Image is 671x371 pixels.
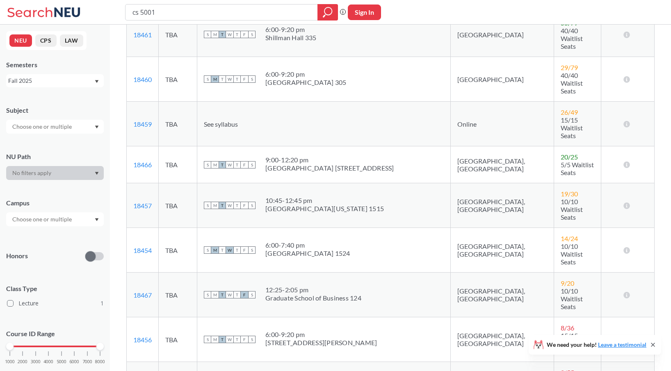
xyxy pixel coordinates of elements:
[561,198,583,221] span: 10/10 Waitlist Seats
[6,106,104,115] div: Subject
[241,161,248,168] span: F
[241,31,248,38] span: F
[561,287,583,310] span: 10/10 Waitlist Seats
[211,75,219,83] span: M
[233,336,241,343] span: T
[451,183,554,228] td: [GEOGRAPHIC_DATA], [GEOGRAPHIC_DATA]
[100,299,104,308] span: 1
[204,31,211,38] span: S
[204,336,211,343] span: S
[159,183,197,228] td: TBA
[8,214,77,224] input: Choose one or multiple
[265,34,316,42] div: Shillman Hall 335
[159,273,197,317] td: TBA
[248,336,256,343] span: S
[159,12,197,57] td: TBA
[451,102,554,146] td: Online
[561,332,583,355] span: 15/15 Waitlist Seats
[451,57,554,102] td: [GEOGRAPHIC_DATA]
[226,161,233,168] span: W
[248,75,256,83] span: S
[133,31,152,39] a: 18461
[133,246,152,254] a: 18454
[265,330,377,339] div: 6:00 - 9:20 pm
[6,120,104,134] div: Dropdown arrow
[219,161,226,168] span: T
[219,31,226,38] span: T
[6,329,104,339] p: Course ID Range
[159,102,197,146] td: TBA
[219,291,226,298] span: T
[211,31,219,38] span: M
[219,336,226,343] span: T
[226,246,233,254] span: W
[248,31,256,38] span: S
[323,7,333,18] svg: magnifying glass
[43,360,53,364] span: 4000
[265,78,346,86] div: [GEOGRAPHIC_DATA] 305
[60,34,83,47] button: LAW
[241,336,248,343] span: F
[204,75,211,83] span: S
[265,241,350,249] div: 6:00 - 7:40 pm
[6,74,104,87] div: Fall 2025Dropdown arrow
[133,75,152,83] a: 18460
[6,166,104,180] div: Dropdown arrow
[265,205,384,213] div: [GEOGRAPHIC_DATA][US_STATE] 1515
[265,339,377,347] div: [STREET_ADDRESS][PERSON_NAME]
[95,80,99,83] svg: Dropdown arrow
[5,360,15,364] span: 1000
[265,156,394,164] div: 9:00 - 12:20 pm
[265,196,384,205] div: 10:45 - 12:45 pm
[265,294,361,302] div: Graduate School of Business 124
[561,71,583,95] span: 40/40 Waitlist Seats
[241,202,248,209] span: F
[265,286,361,294] div: 12:25 - 2:05 pm
[265,164,394,172] div: [GEOGRAPHIC_DATA] [STREET_ADDRESS]
[211,161,219,168] span: M
[561,64,578,71] span: 29 / 79
[451,273,554,317] td: [GEOGRAPHIC_DATA], [GEOGRAPHIC_DATA]
[159,228,197,273] td: TBA
[226,75,233,83] span: W
[159,317,197,362] td: TBA
[95,218,99,221] svg: Dropdown arrow
[451,146,554,183] td: [GEOGRAPHIC_DATA], [GEOGRAPHIC_DATA]
[204,202,211,209] span: S
[233,75,241,83] span: T
[132,5,312,19] input: Class, professor, course number, "phrase"
[233,161,241,168] span: T
[265,25,316,34] div: 6:00 - 9:20 pm
[561,234,578,242] span: 14 / 24
[82,360,92,364] span: 7000
[57,360,66,364] span: 5000
[561,279,574,287] span: 9 / 20
[248,202,256,209] span: S
[317,4,338,20] div: magnifying glass
[69,360,79,364] span: 6000
[7,298,104,309] label: Lecture
[31,360,41,364] span: 3000
[248,246,256,254] span: S
[6,212,104,226] div: Dropdown arrow
[204,291,211,298] span: S
[233,246,241,254] span: T
[6,284,104,293] span: Class Type
[35,34,57,47] button: CPS
[204,161,211,168] span: S
[547,342,646,348] span: We need your help!
[211,291,219,298] span: M
[95,360,105,364] span: 8000
[6,60,104,69] div: Semesters
[561,27,583,50] span: 40/40 Waitlist Seats
[159,57,197,102] td: TBA
[561,324,574,332] span: 8 / 36
[6,152,104,161] div: NU Path
[561,116,583,139] span: 15/15 Waitlist Seats
[133,161,152,168] a: 18466
[451,317,554,362] td: [GEOGRAPHIC_DATA], [GEOGRAPHIC_DATA]
[561,161,594,176] span: 5/5 Waitlist Seats
[248,161,256,168] span: S
[265,249,350,257] div: [GEOGRAPHIC_DATA] 1524
[561,153,578,161] span: 20 / 25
